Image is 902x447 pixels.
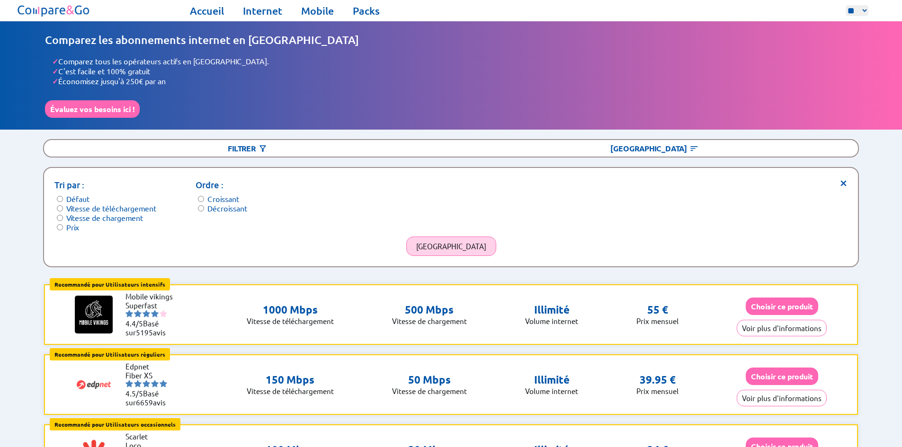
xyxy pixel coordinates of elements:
img: Logo of Compare&Go [16,2,92,19]
p: Illimité [525,373,578,386]
li: Fiber XS [125,371,182,380]
p: 1000 Mbps [247,303,334,316]
li: Économisez jusqu'à 250€ par an [52,76,857,86]
label: Croissant [207,194,239,203]
label: Vitesse de téléchargement [66,203,156,213]
p: Tri par : [54,178,156,192]
a: Packs [353,4,380,18]
img: starnr4 [151,380,159,387]
span: 4.4/5 [125,319,143,328]
p: 55 € [647,303,668,316]
img: starnr5 [160,310,167,317]
span: 5195 [136,328,153,337]
li: Scarlet [125,432,182,441]
label: Prix [66,222,79,232]
p: 500 Mbps [392,303,467,316]
b: Recommandé pour Utilisateurs intensifs [54,280,165,288]
img: starnr4 [151,310,159,317]
span: 6659 [136,398,153,407]
button: Voir plus d'informations [737,390,827,406]
span: × [839,178,848,185]
a: Accueil [190,4,224,18]
label: Vitesse de chargement [66,213,143,222]
p: Vitesse de chargement [392,316,467,325]
a: Choisir ce produit [746,372,818,381]
img: starnr1 [125,380,133,387]
a: Choisir ce produit [746,302,818,311]
p: 50 Mbps [392,373,467,386]
a: Voir plus d'informations [737,324,827,333]
li: Basé sur avis [125,319,182,337]
img: Logo of Mobile vikings [75,296,113,333]
img: starnr1 [125,310,133,317]
a: Voir plus d'informations [737,394,827,403]
img: Bouton pour ouvrir la section de tri [689,144,699,153]
p: Vitesse de télé­chargement [247,316,334,325]
p: Prix mensuel [636,316,679,325]
div: Filtrer [44,140,451,157]
img: starnr2 [134,310,142,317]
li: Basé sur avis [125,389,182,407]
h1: Comparez les abonnements internet en [GEOGRAPHIC_DATA] [45,33,857,47]
label: Décroissant [207,203,247,213]
p: Volume internet [525,316,578,325]
b: Recommandé pour Utilisateurs réguliers [54,351,165,358]
img: starnr3 [143,380,150,387]
li: Superfast [125,301,182,310]
label: Défaut [66,194,89,203]
p: Illimité [525,303,578,316]
span: 4.5/5 [125,389,143,398]
button: Choisir ce produit [746,368,818,385]
p: Vitesse de chargement [392,386,467,395]
button: Choisir ce produit [746,298,818,315]
img: Logo of Edpnet [75,366,113,403]
p: 39.95 € [640,373,676,386]
img: starnr2 [134,380,142,387]
a: Mobile [301,4,334,18]
p: Volume internet [525,386,578,395]
button: [GEOGRAPHIC_DATA] [406,237,496,256]
button: Évaluez vos besoins ici ! [45,100,140,118]
li: Comparez tous les opérateurs actifs en [GEOGRAPHIC_DATA]. [52,56,857,66]
button: Voir plus d'informations [737,320,827,336]
span: ✓ [52,76,58,86]
img: Bouton pour ouvrir la section des filtres [258,144,268,153]
img: starnr3 [143,310,150,317]
p: Prix mensuel [636,386,679,395]
span: ✓ [52,56,58,66]
div: [GEOGRAPHIC_DATA] [451,140,858,157]
li: Edpnet [125,362,182,371]
a: Internet [243,4,282,18]
b: Recommandé pour Utilisateurs occasionnels [54,421,176,428]
li: C'est facile et 100% gratuit [52,66,857,76]
span: ✓ [52,66,58,76]
p: Vitesse de télé­chargement [247,386,334,395]
img: starnr5 [160,380,167,387]
p: Ordre : [196,178,247,192]
li: Mobile vikings [125,292,182,301]
p: 150 Mbps [247,373,334,386]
